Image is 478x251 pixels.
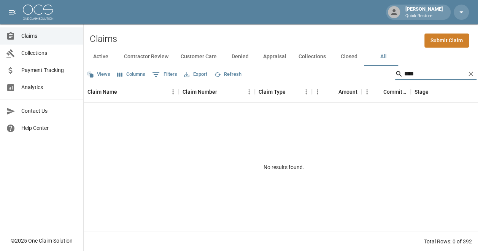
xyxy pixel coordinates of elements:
div: Claim Number [179,81,255,102]
button: Export [182,69,209,80]
a: Submit Claim [424,34,469,48]
button: open drawer [5,5,20,20]
button: Collections [292,48,332,66]
span: Payment Tracking [21,66,77,74]
button: Closed [332,48,366,66]
button: Sort [117,86,128,97]
button: Menu [243,86,255,98]
button: All [366,48,400,66]
div: [PERSON_NAME] [402,5,446,19]
p: Quick Restore [405,13,443,19]
button: Sort [217,86,228,97]
span: Claims [21,32,77,40]
div: Claim Name [87,81,117,102]
button: Denied [223,48,257,66]
span: Collections [21,49,77,57]
button: Show filters [150,69,179,81]
span: Help Center [21,124,77,132]
button: Menu [312,86,323,98]
button: Menu [167,86,179,98]
div: Total Rows: 0 of 392 [424,238,472,245]
button: Menu [300,86,312,98]
span: Analytics [21,83,77,91]
div: Claim Type [255,81,312,102]
img: ocs-logo-white-transparent.png [23,5,53,20]
div: Committed Amount [383,81,407,102]
span: Contact Us [21,107,77,115]
h2: Claims [90,34,117,45]
button: Views [85,69,112,80]
button: Refresh [212,69,243,80]
div: Amount [312,81,361,102]
div: Committed Amount [361,81,411,102]
button: Sort [373,86,383,97]
button: Sort [328,86,338,97]
button: Clear [465,68,476,80]
button: Active [84,48,118,66]
button: Contractor Review [118,48,175,66]
button: Menu [361,86,373,98]
div: Search [395,68,476,82]
button: Appraisal [257,48,292,66]
div: Claim Name [84,81,179,102]
div: Amount [338,81,357,102]
div: Stage [414,81,429,102]
button: Customer Care [175,48,223,66]
div: © 2025 One Claim Solution [11,237,73,245]
button: Sort [429,86,439,97]
div: Claim Type [259,81,286,102]
button: Select columns [115,69,147,80]
div: Claim Number [183,81,217,102]
button: Sort [286,86,296,97]
div: dynamic tabs [84,48,478,66]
